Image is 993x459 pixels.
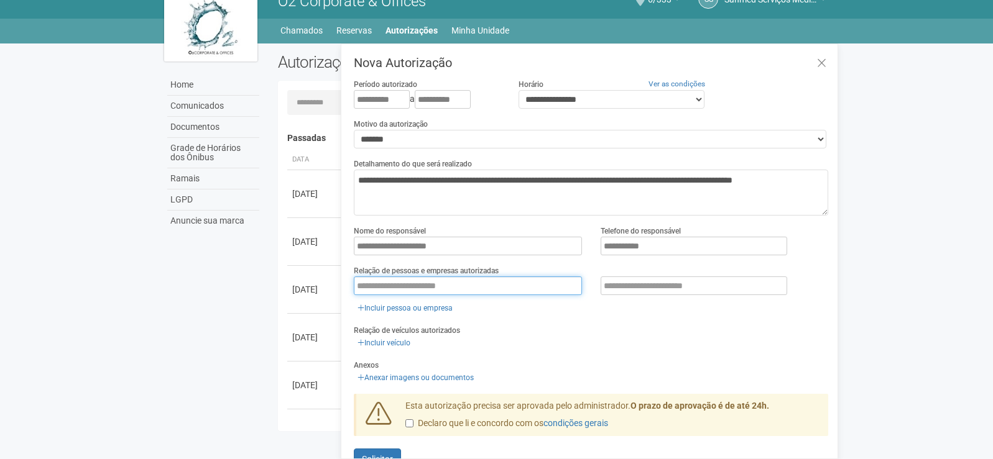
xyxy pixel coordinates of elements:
[336,22,372,39] a: Reservas
[292,188,338,200] div: [DATE]
[167,168,259,189] a: Ramais
[396,400,829,436] div: Esta autorização precisa ser aprovada pelo administrador.
[354,336,414,350] a: Incluir veículo
[354,360,379,371] label: Anexos
[354,79,417,90] label: Período autorizado
[292,331,338,343] div: [DATE]
[278,53,544,71] h2: Autorizações
[354,265,499,276] label: Relação de pessoas e empresas autorizadas
[354,325,460,336] label: Relação de veículos autorizados
[167,189,259,211] a: LGPD
[630,401,769,411] strong: O prazo de aprovação é de até 24h.
[354,225,426,237] label: Nome do responsável
[167,117,259,138] a: Documentos
[649,80,705,88] a: Ver as condições
[405,417,608,430] label: Declaro que li e concordo com os
[292,235,338,248] div: [DATE]
[405,419,413,427] input: Declaro que li e concordo com oscondições gerais
[167,138,259,168] a: Grade de Horários dos Ônibus
[292,379,338,391] div: [DATE]
[287,134,820,143] h4: Passadas
[354,57,828,69] h3: Nova Autorização
[354,371,478,384] a: Anexar imagens ou documentos
[354,301,456,315] a: Incluir pessoa ou empresa
[280,22,323,39] a: Chamados
[386,22,438,39] a: Autorizações
[451,22,509,39] a: Minha Unidade
[354,119,428,130] label: Motivo da autorização
[519,79,543,90] label: Horário
[167,75,259,96] a: Home
[167,211,259,231] a: Anuncie sua marca
[292,283,338,296] div: [DATE]
[287,150,343,170] th: Data
[601,225,681,237] label: Telefone do responsável
[354,90,499,109] div: a
[167,96,259,117] a: Comunicados
[354,158,472,170] label: Detalhamento do que será realizado
[543,418,608,428] a: condições gerais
